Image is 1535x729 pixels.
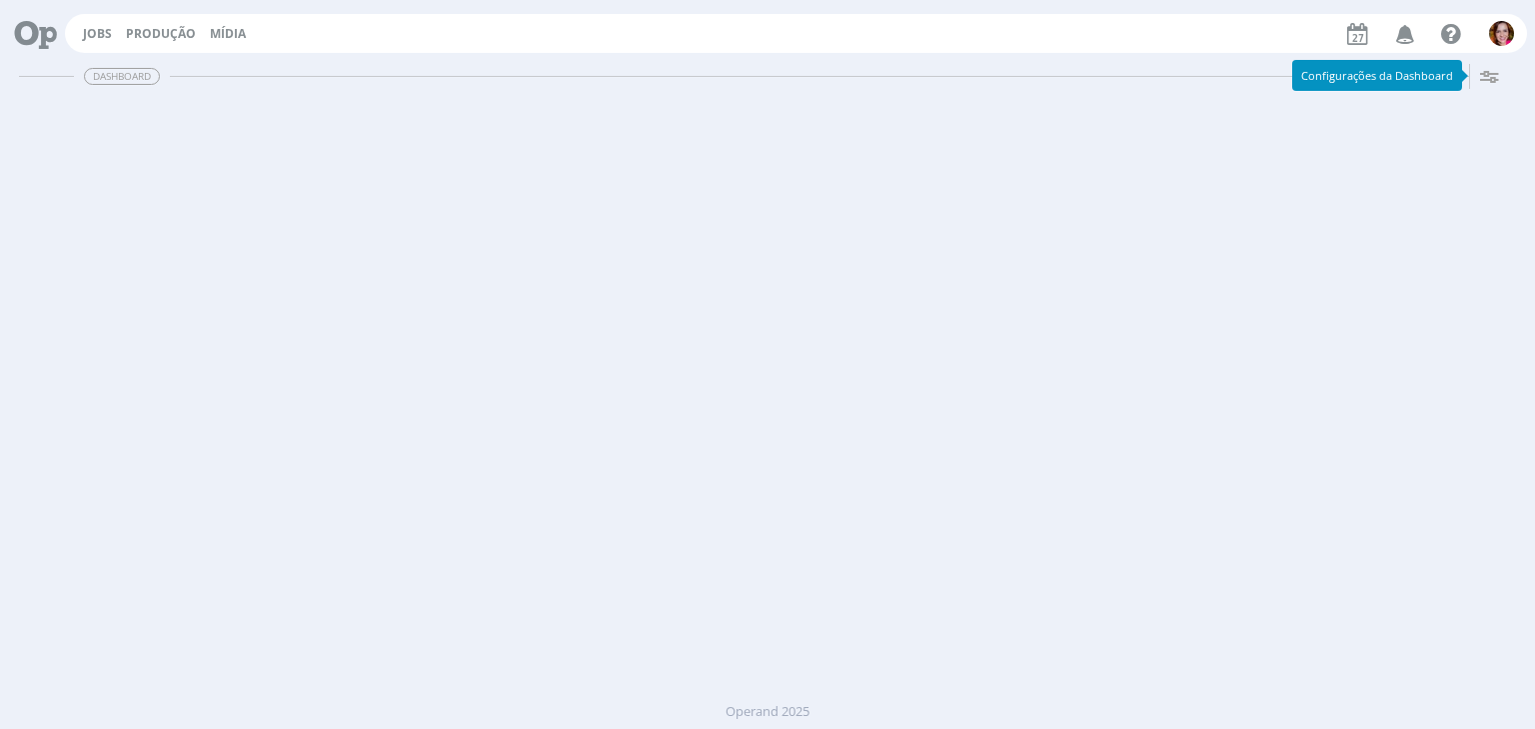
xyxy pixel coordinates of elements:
[77,26,118,42] button: Jobs
[210,25,246,42] a: Mídia
[120,26,202,42] button: Produção
[83,25,112,42] a: Jobs
[1488,16,1515,51] button: B
[84,68,160,85] span: Dashboard
[204,26,252,42] button: Mídia
[126,25,196,42] a: Produção
[1489,21,1514,46] img: B
[1292,60,1462,91] div: Configurações da Dashboard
